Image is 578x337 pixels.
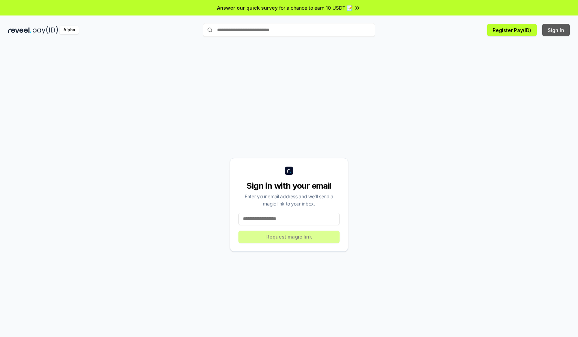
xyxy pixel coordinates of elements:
div: Sign in with your email [238,180,340,191]
div: Enter your email address and we’ll send a magic link to your inbox. [238,193,340,207]
span: Answer our quick survey [217,4,278,11]
button: Register Pay(ID) [487,24,537,36]
img: pay_id [33,26,58,34]
span: for a chance to earn 10 USDT 📝 [279,4,353,11]
div: Alpha [60,26,79,34]
img: logo_small [285,167,293,175]
img: reveel_dark [8,26,31,34]
button: Sign In [542,24,570,36]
